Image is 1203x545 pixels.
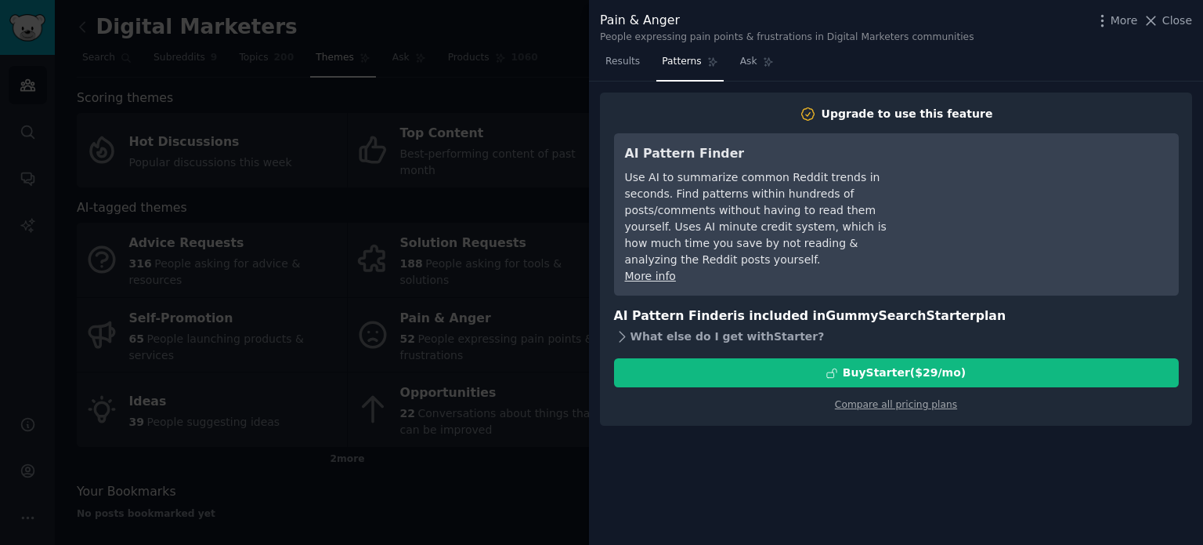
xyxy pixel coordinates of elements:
iframe: YouTube video player [933,144,1168,262]
div: Buy Starter ($ 29 /mo ) [843,365,966,381]
button: BuyStarter($29/mo) [614,358,1179,387]
span: Results [605,55,640,69]
div: People expressing pain points & frustrations in Digital Marketers communities [600,31,974,45]
span: GummySearch Starter [825,308,975,323]
div: Use AI to summarize common Reddit trends in seconds. Find patterns within hundreds of posts/comme... [625,169,911,268]
button: Close [1143,13,1192,29]
a: Ask [735,49,779,82]
div: Pain & Anger [600,11,974,31]
span: More [1111,13,1138,29]
div: What else do I get with Starter ? [614,325,1179,347]
button: More [1094,13,1138,29]
a: More info [625,270,676,282]
div: Upgrade to use this feature [822,106,993,122]
span: Close [1162,13,1192,29]
a: Compare all pricing plans [835,399,957,410]
a: Patterns [656,49,723,82]
h3: AI Pattern Finder is included in plan [614,307,1179,326]
h3: AI Pattern Finder [625,144,911,164]
span: Patterns [662,55,701,69]
span: Ask [740,55,757,69]
a: Results [600,49,645,82]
